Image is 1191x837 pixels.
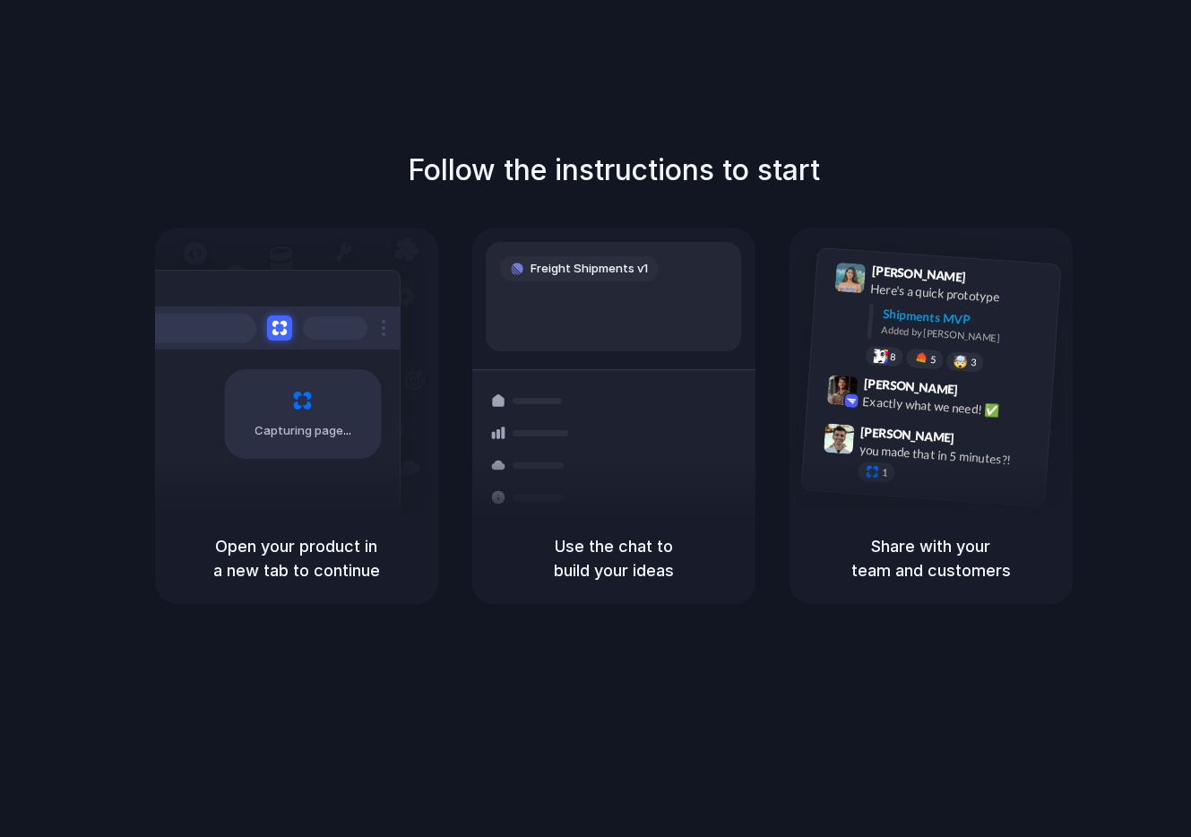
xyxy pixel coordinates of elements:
[882,305,1048,334] div: Shipments MVP
[531,260,648,278] span: Freight Shipments v1
[881,468,887,478] span: 1
[255,422,354,440] span: Capturing page
[859,441,1038,471] div: you made that in 5 minutes?!
[869,280,1049,310] div: Here's a quick prototype
[889,352,895,362] span: 8
[962,383,999,404] span: 9:42 AM
[811,534,1051,582] h5: Share with your team and customers
[881,323,1046,349] div: Added by [PERSON_NAME]
[177,534,417,582] h5: Open your product in a new tab to continue
[960,430,997,452] span: 9:47 AM
[971,270,1007,291] span: 9:41 AM
[929,355,936,365] span: 5
[953,355,968,368] div: 🤯
[862,393,1041,423] div: Exactly what we need! ✅
[871,261,966,287] span: [PERSON_NAME]
[863,374,958,400] span: [PERSON_NAME]
[859,422,954,448] span: [PERSON_NAME]
[408,149,820,192] h1: Follow the instructions to start
[494,534,734,582] h5: Use the chat to build your ideas
[970,358,976,367] span: 3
